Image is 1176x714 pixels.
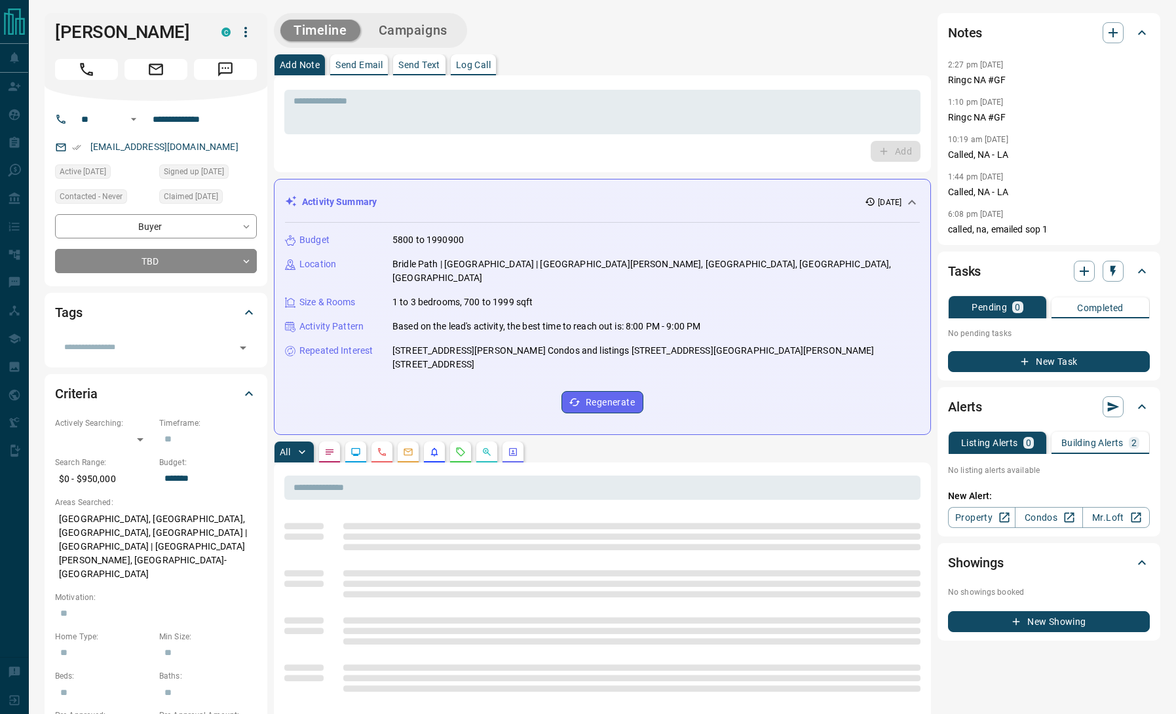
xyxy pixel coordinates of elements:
[60,165,106,178] span: Active [DATE]
[392,320,700,333] p: Based on the lead's activity, the best time to reach out is: 8:00 PM - 9:00 PM
[234,339,252,357] button: Open
[1131,438,1137,447] p: 2
[72,143,81,152] svg: Email Verified
[948,98,1004,107] p: 1:10 pm [DATE]
[398,60,440,69] p: Send Text
[948,324,1150,343] p: No pending tasks
[948,148,1150,162] p: Called, NA - LA
[159,164,257,183] div: Fri Mar 22 2019
[403,447,413,457] svg: Emails
[55,164,153,183] div: Sat Jun 28 2025
[1077,303,1124,312] p: Completed
[948,391,1150,423] div: Alerts
[55,508,257,585] p: [GEOGRAPHIC_DATA], [GEOGRAPHIC_DATA], [GEOGRAPHIC_DATA], [GEOGRAPHIC_DATA] | [GEOGRAPHIC_DATA] | ...
[392,257,920,285] p: Bridle Path | [GEOGRAPHIC_DATA] | [GEOGRAPHIC_DATA][PERSON_NAME], [GEOGRAPHIC_DATA], [GEOGRAPHIC_...
[194,59,257,80] span: Message
[1082,507,1150,528] a: Mr.Loft
[961,438,1018,447] p: Listing Alerts
[90,141,238,152] a: [EMAIL_ADDRESS][DOMAIN_NAME]
[948,255,1150,287] div: Tasks
[324,447,335,457] svg: Notes
[159,417,257,429] p: Timeframe:
[948,552,1004,573] h2: Showings
[948,73,1150,87] p: Ringc NA #GF
[159,457,257,468] p: Budget:
[221,28,231,37] div: condos.ca
[299,320,364,333] p: Activity Pattern
[164,165,224,178] span: Signed up [DATE]
[948,611,1150,632] button: New Showing
[55,631,153,643] p: Home Type:
[280,447,290,457] p: All
[455,447,466,457] svg: Requests
[55,249,257,273] div: TBD
[948,17,1150,48] div: Notes
[55,670,153,682] p: Beds:
[280,60,320,69] p: Add Note
[299,257,336,271] p: Location
[948,261,981,282] h2: Tasks
[335,60,383,69] p: Send Email
[429,447,440,457] svg: Listing Alerts
[55,457,153,468] p: Search Range:
[948,547,1150,578] div: Showings
[948,111,1150,124] p: Ringc NA #GF
[948,223,1150,236] p: called, na, emailed sop 1
[948,507,1015,528] a: Property
[55,22,202,43] h1: [PERSON_NAME]
[159,631,257,643] p: Min Size:
[377,447,387,457] svg: Calls
[561,391,643,413] button: Regenerate
[948,351,1150,372] button: New Task
[55,417,153,429] p: Actively Searching:
[482,447,492,457] svg: Opportunities
[299,233,330,247] p: Budget
[948,60,1004,69] p: 2:27 pm [DATE]
[280,20,360,41] button: Timeline
[948,489,1150,503] p: New Alert:
[164,190,218,203] span: Claimed [DATE]
[299,295,356,309] p: Size & Rooms
[159,670,257,682] p: Baths:
[948,172,1004,181] p: 1:44 pm [DATE]
[299,344,373,358] p: Repeated Interest
[392,295,533,309] p: 1 to 3 bedrooms, 700 to 1999 sqft
[948,22,982,43] h2: Notes
[351,447,361,457] svg: Lead Browsing Activity
[55,592,257,603] p: Motivation:
[302,195,377,209] p: Activity Summary
[55,468,153,490] p: $0 - $950,000
[126,111,142,127] button: Open
[878,197,901,208] p: [DATE]
[948,396,982,417] h2: Alerts
[1015,507,1082,528] a: Condos
[948,464,1150,476] p: No listing alerts available
[392,344,920,371] p: [STREET_ADDRESS][PERSON_NAME] Condos and listings [STREET_ADDRESS][GEOGRAPHIC_DATA][PERSON_NAME][...
[948,210,1004,219] p: 6:08 pm [DATE]
[55,383,98,404] h2: Criteria
[55,378,257,409] div: Criteria
[1026,438,1031,447] p: 0
[124,59,187,80] span: Email
[948,185,1150,199] p: Called, NA - LA
[285,190,920,214] div: Activity Summary[DATE]
[60,190,123,203] span: Contacted - Never
[55,297,257,328] div: Tags
[55,214,257,238] div: Buyer
[159,189,257,208] div: Sat Mar 23 2019
[948,586,1150,598] p: No showings booked
[366,20,461,41] button: Campaigns
[55,497,257,508] p: Areas Searched:
[948,135,1008,144] p: 10:19 am [DATE]
[392,233,464,247] p: 5800 to 1990900
[55,59,118,80] span: Call
[1061,438,1124,447] p: Building Alerts
[972,303,1007,312] p: Pending
[508,447,518,457] svg: Agent Actions
[1015,303,1020,312] p: 0
[456,60,491,69] p: Log Call
[55,302,82,323] h2: Tags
